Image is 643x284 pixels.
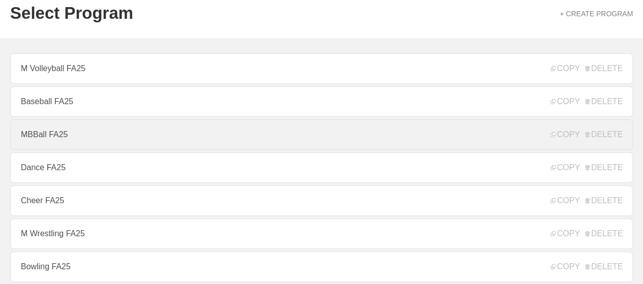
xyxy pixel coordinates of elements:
a: M Wrestling FA25 [10,218,633,249]
span: DELETE [585,64,623,73]
span: DELETE [585,130,623,139]
span: COPY [550,64,579,73]
iframe: Chat Widget [460,166,643,284]
a: + CREATE PROGRAM [560,10,633,18]
span: DELETE [585,163,623,172]
a: Cheer FA25 [10,185,633,216]
a: Dance FA25 [10,152,633,183]
span: DELETE [585,97,623,106]
a: Baseball FA25 [10,86,633,117]
span: COPY [550,97,579,106]
a: Bowling FA25 [10,251,633,282]
span: COPY [550,130,579,139]
a: M Volleyball FA25 [10,53,633,84]
span: COPY [550,163,579,172]
a: MBBall FA25 [10,119,633,150]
